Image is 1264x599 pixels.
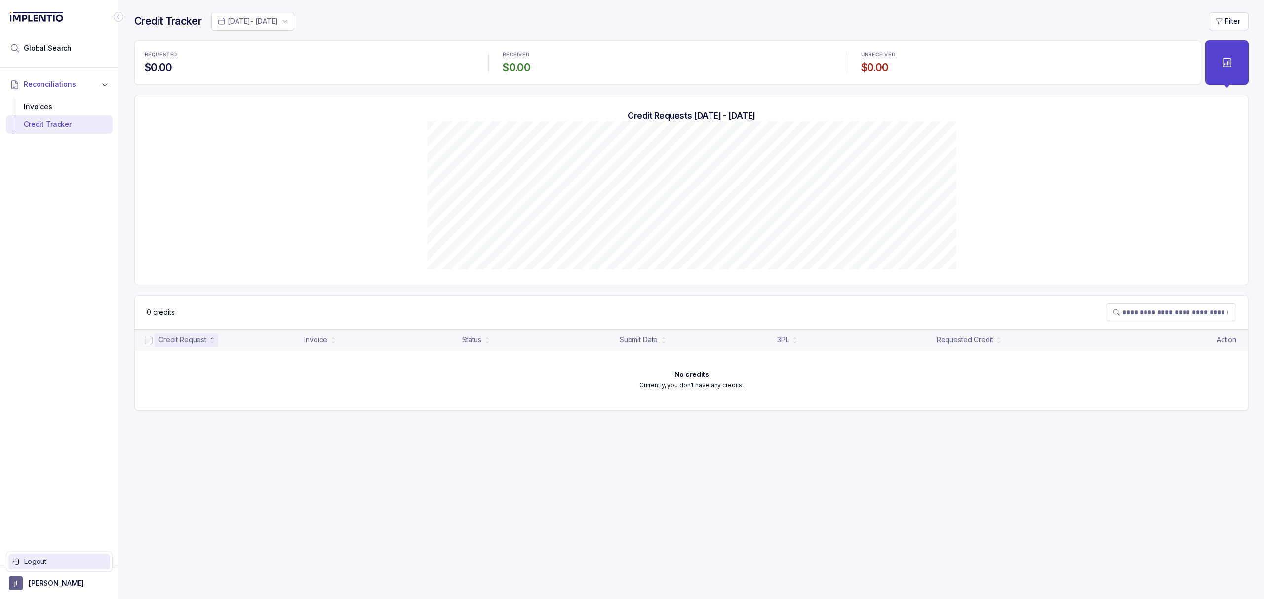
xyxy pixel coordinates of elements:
div: Invoices [14,98,105,115]
ul: Statistic Highlights [134,40,1201,85]
div: Credit Tracker [14,115,105,133]
div: Requested Credit [937,335,993,345]
p: UNRECEIVED [861,52,896,58]
button: User initials[PERSON_NAME] [9,576,110,590]
h6: No credits [674,371,709,378]
h4: $0.00 [145,61,474,75]
nav: Table Control [135,296,1248,329]
button: Filter [1209,12,1249,30]
span: Global Search [24,43,72,53]
p: Currently, you don't have any credits. [639,380,744,390]
li: Statistic UNRECEIVED [855,45,1197,80]
li: Statistic RECEIVED [497,45,838,80]
div: 3PL [777,335,789,345]
input: checkbox-checkbox-all [145,337,153,344]
button: Date Range Picker [211,12,294,31]
li: Statistic REQUESTED [139,45,480,80]
div: Reconciliations [6,96,113,136]
p: [DATE] - [DATE] [228,16,278,26]
search: Date Range Picker [218,16,278,26]
button: Reconciliations [6,74,113,95]
p: 0 credits [147,307,175,317]
span: User initials [9,576,23,590]
div: Invoice [304,335,327,345]
p: Action [1217,335,1236,345]
h5: Credit Requests [DATE] - [DATE] [151,111,1232,121]
div: Credit Request [158,335,206,345]
search: Table Search Bar [1106,303,1236,321]
p: REQUESTED [145,52,177,58]
h4: Credit Tracker [134,14,201,28]
p: [PERSON_NAME] [29,578,84,588]
div: Remaining page entries [147,307,175,317]
h4: $0.00 [861,61,1191,75]
div: Status [462,335,481,345]
h4: $0.00 [503,61,832,75]
p: Logout [24,557,106,566]
span: Reconciliations [24,79,76,89]
p: Filter [1225,16,1240,26]
div: Submit Date [620,335,658,345]
div: Collapse Icon [113,11,124,23]
p: RECEIVED [503,52,529,58]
